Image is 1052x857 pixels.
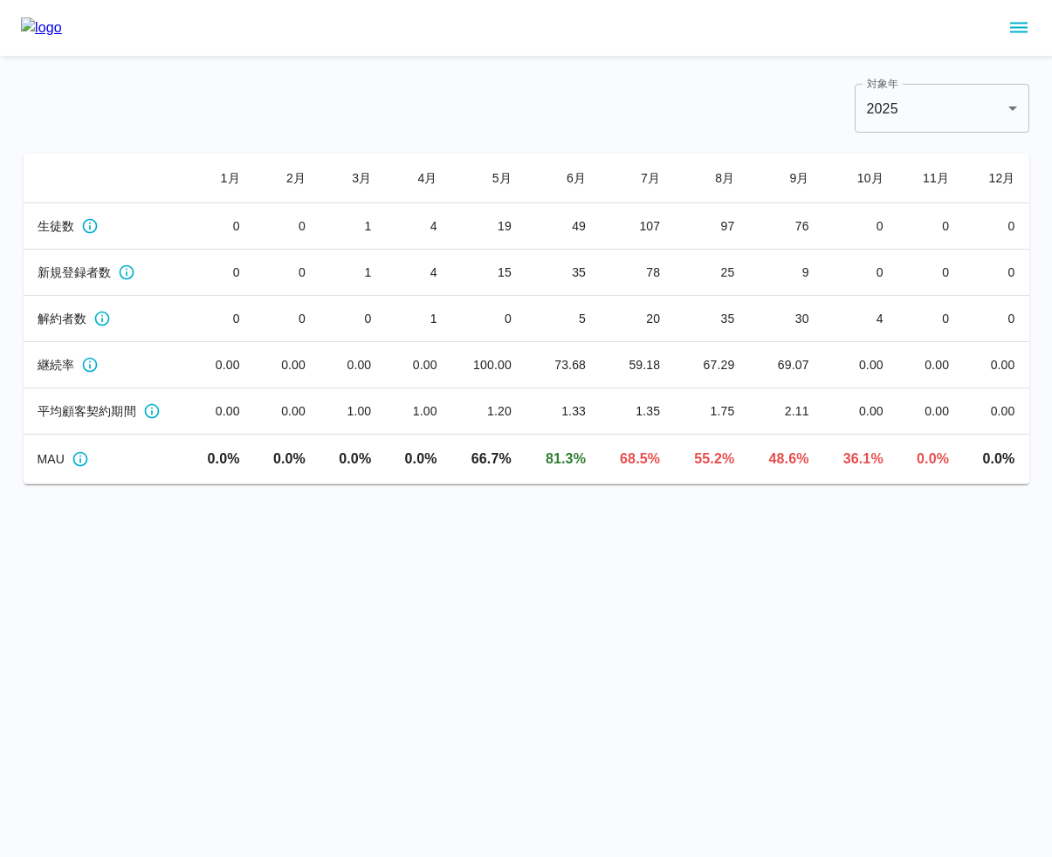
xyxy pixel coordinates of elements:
td: 59.18 [600,342,674,388]
th: 5 月 [451,154,526,203]
td: 1.00 [385,388,450,435]
svg: 月ごとのアクティブなサブスク数 [81,217,99,235]
td: 0 [254,296,320,342]
span: 新規登録者数 [38,264,112,281]
td: 20 [600,296,674,342]
td: 19 [451,203,526,250]
th: 6 月 [526,154,600,203]
td: 100.00 [451,342,526,388]
td: 0 [188,203,253,250]
td: 4 [823,296,897,342]
th: 9 月 [748,154,822,203]
th: 8 月 [674,154,748,203]
td: 0.00 [897,388,963,435]
svg: 月ごとの新規サブスク数 [118,264,135,281]
p: 13/16人 | 前月比: 14.6%ポイント [540,449,586,470]
p: 26/72人 | 前月比: -12.5%ポイント [837,449,884,470]
th: 7 月 [600,154,674,203]
th: 4 月 [385,154,450,203]
td: 0.00 [897,342,963,388]
td: 0.00 [188,388,253,435]
td: 76 [748,203,822,250]
p: 0/0人 | 前月比: 0.0%ポイント [333,449,371,470]
td: 0 [320,296,385,342]
th: 1 月 [188,154,253,203]
td: 0 [188,250,253,296]
td: 0.00 [823,388,897,435]
td: 35 [526,250,600,296]
p: 0/0人 [202,449,239,470]
span: 継続率 [38,356,74,374]
td: 0.00 [963,342,1028,388]
th: 3 月 [320,154,385,203]
td: 0.00 [254,342,320,388]
td: 1.75 [674,388,748,435]
td: 0.00 [823,342,897,388]
td: 0 [823,203,897,250]
td: 1 [385,296,450,342]
td: 0 [897,296,963,342]
div: 2025 [855,84,1029,133]
td: 0 [963,250,1028,296]
p: 0/1人 | 前月比: 0.0%ポイント [399,449,437,470]
th: 10 月 [823,154,897,203]
td: 0 [188,296,253,342]
td: 35 [674,296,748,342]
td: 69.07 [748,342,822,388]
p: 37/67人 | 前月比: -13.3%ポイント [688,449,734,470]
span: 生徒数 [38,217,74,235]
th: 11 月 [897,154,963,203]
td: 4 [385,250,450,296]
td: 1.33 [526,388,600,435]
label: 対象年 [867,76,898,91]
td: 0.00 [320,342,385,388]
td: 0 [823,250,897,296]
td: 1 [320,203,385,250]
td: 0 [254,203,320,250]
td: 30 [748,296,822,342]
p: 4/6人 | 前月比: 66.7%ポイント [465,449,512,470]
span: 解約者数 [38,310,87,327]
td: 1.20 [451,388,526,435]
td: 78 [600,250,674,296]
p: 0/0人 | 前月比: 0.0%ポイント [268,449,306,470]
td: 2.11 [748,388,822,435]
button: sidemenu [1004,13,1034,43]
td: 0.00 [963,388,1028,435]
td: 9 [748,250,822,296]
td: 107 [600,203,674,250]
td: 25 [674,250,748,296]
td: 49 [526,203,600,250]
p: 35/72人 | 前月比: -6.6%ポイント [762,449,808,470]
td: 5 [526,296,600,342]
td: 0.00 [188,342,253,388]
svg: その月に練習を実施したユーザー数 ÷ その月末時点でのアクティブな契約者数 × 100 [72,450,89,468]
span: MAU [38,450,65,468]
td: 0 [897,250,963,296]
span: 平均顧客契約期間 [38,402,136,420]
td: 67.29 [674,342,748,388]
p: 0/72人 | 前月比: 0.0%ポイント [977,449,1014,470]
td: 0 [254,250,320,296]
p: 0/72人 | 前月比: -36.1%ポイント [911,449,949,470]
td: 0 [963,296,1028,342]
svg: 月ごとの平均継続期間(ヶ月) [143,402,161,420]
td: 0.00 [385,342,450,388]
svg: 月ごとの解約サブスク数 [93,310,111,327]
svg: 月ごとの継続率(%) [81,356,99,374]
td: 1.35 [600,388,674,435]
td: 97 [674,203,748,250]
td: 1.00 [320,388,385,435]
td: 0 [897,203,963,250]
td: 73.68 [526,342,600,388]
td: 1 [320,250,385,296]
td: 4 [385,203,450,250]
img: logo [21,17,62,38]
td: 0 [451,296,526,342]
td: 0 [963,203,1028,250]
th: 12 月 [963,154,1028,203]
p: 37/54人 | 前月比: -12.7%ポイント [614,449,660,470]
td: 0.00 [254,388,320,435]
th: 2 月 [254,154,320,203]
td: 15 [451,250,526,296]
